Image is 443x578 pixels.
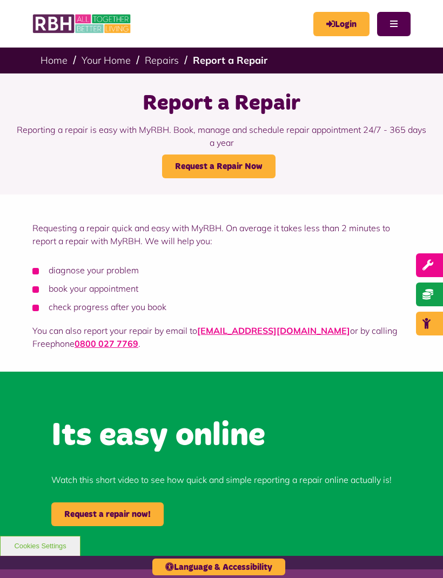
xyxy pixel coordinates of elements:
a: [EMAIL_ADDRESS][DOMAIN_NAME] [197,325,350,336]
iframe: Netcall Web Assistant for live chat [394,529,443,578]
button: Navigation [377,12,411,36]
p: Watch this short video to see how quick and simple reporting a repair online actually is! [51,473,392,486]
a: 0800 027 7769 [75,338,138,349]
a: Repairs [145,54,179,66]
li: check progress after you book [32,300,411,313]
a: Report a Repair [193,54,267,66]
p: Reporting a repair is easy with MyRBH. Book, manage and schedule repair appointment 24/7 - 365 da... [14,118,429,154]
a: MyRBH [313,12,370,36]
li: book your appointment [32,282,411,295]
a: Request a repair now! [51,502,164,526]
p: You can also report your repair by email to or by calling Freephone . [32,324,411,350]
a: Home [41,54,68,66]
button: Language & Accessibility [152,559,285,575]
h2: Its easy online [51,415,392,457]
li: diagnose your problem [32,264,411,277]
a: Your Home [82,54,131,66]
h1: Report a Repair [14,90,429,118]
a: Request a Repair Now [162,154,276,178]
img: RBH [32,11,132,37]
p: Requesting a repair quick and easy with MyRBH. On average it takes less than 2 minutes to report ... [32,221,411,247]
